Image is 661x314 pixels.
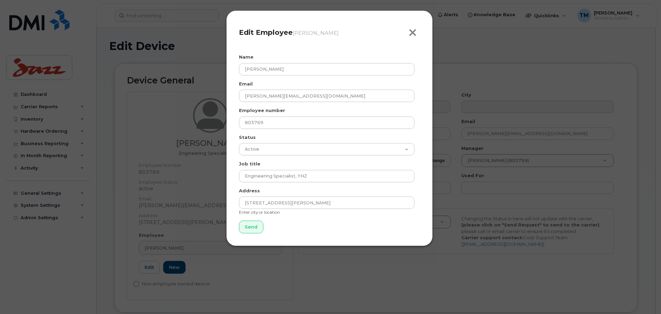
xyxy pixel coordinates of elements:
[239,221,263,233] input: Send
[239,134,256,141] label: Status
[239,54,253,60] label: Name
[239,107,285,114] label: Employee number
[239,28,420,37] h4: Edit Employee
[293,30,339,36] small: [PERSON_NAME]
[239,210,280,215] small: Enter city or location
[239,188,260,194] label: Address
[239,81,253,87] label: Email
[239,161,260,167] label: Job title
